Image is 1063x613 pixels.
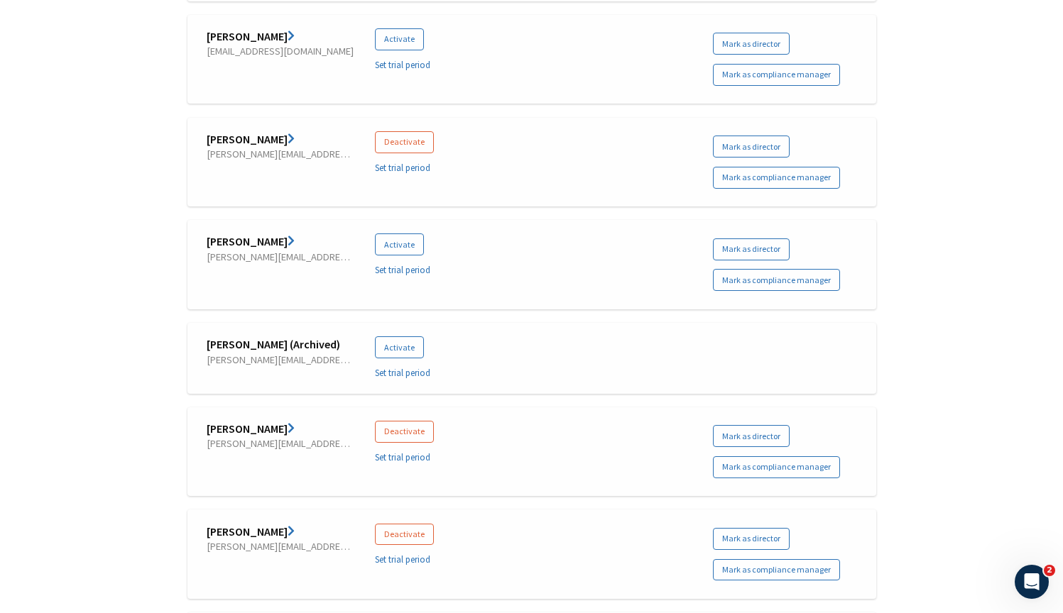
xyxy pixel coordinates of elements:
[375,264,430,275] a: Set trial period
[713,167,840,189] a: Mark as compliance manager
[713,269,840,291] a: Mark as compliance manager
[207,44,354,58] span: [EMAIL_ADDRESS][DOMAIN_NAME]
[207,524,295,539] a: [PERSON_NAME]
[375,451,430,463] a: Set trial period
[375,162,430,173] a: Set trial period
[207,421,295,436] a: [PERSON_NAME]
[207,29,295,43] a: [PERSON_NAME]
[375,336,424,358] button: Activate
[375,59,430,70] a: Set trial period
[207,234,295,248] a: [PERSON_NAME]
[207,250,354,264] span: [PERSON_NAME][EMAIL_ADDRESS][DOMAIN_NAME]
[375,28,424,50] button: Activate
[207,353,354,367] span: [PERSON_NAME][EMAIL_ADDRESS][DOMAIN_NAME]
[713,136,790,158] a: Mark as director
[375,553,430,565] a: Set trial period
[207,132,295,146] a: [PERSON_NAME]
[713,238,790,260] a: Mark as director
[1044,565,1055,576] span: 2
[713,425,790,447] a: Mark as director
[375,233,424,255] button: Activate
[375,524,434,546] button: Deactivate
[207,436,354,451] span: [PERSON_NAME][EMAIL_ADDRESS][DOMAIN_NAME]
[207,336,354,352] span: [PERSON_NAME] (Archived)
[375,367,430,378] a: Set trial period
[207,147,354,161] span: [PERSON_NAME][EMAIL_ADDRESS][DOMAIN_NAME]
[713,559,840,581] a: Mark as compliance manager
[713,528,790,550] a: Mark as director
[375,131,434,153] button: Deactivate
[713,456,840,478] a: Mark as compliance manager
[713,33,790,55] a: Mark as director
[207,539,354,553] span: [PERSON_NAME][EMAIL_ADDRESS][DOMAIN_NAME]
[1015,565,1049,599] iframe: Intercom live chat
[375,421,434,443] button: Deactivate
[713,64,840,86] a: Mark as compliance manager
